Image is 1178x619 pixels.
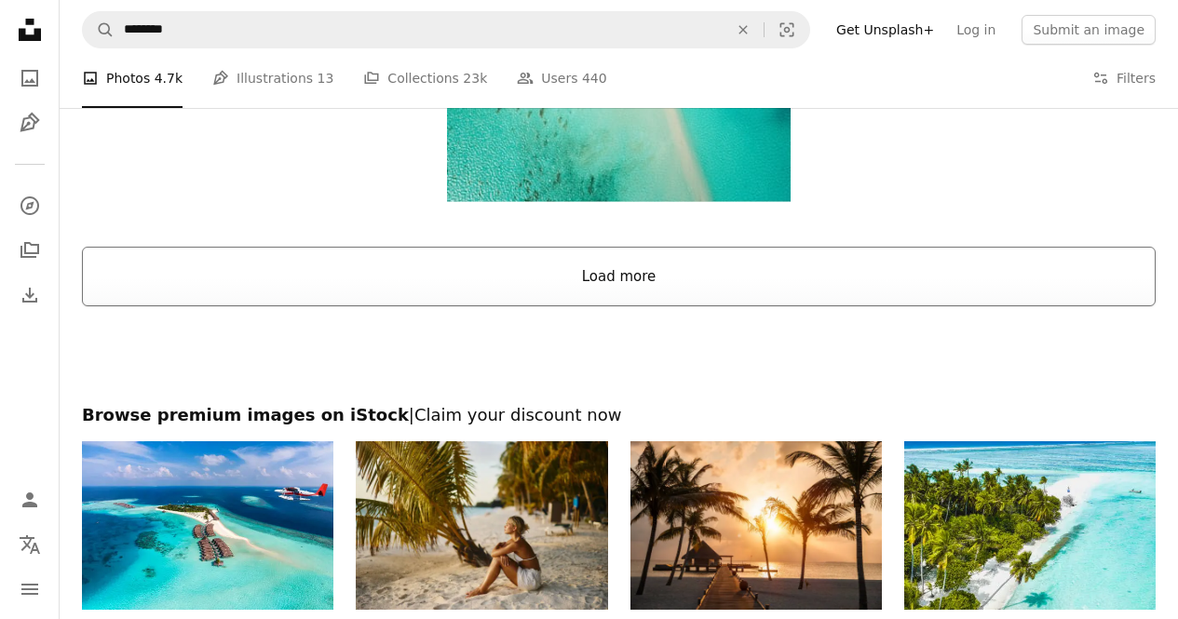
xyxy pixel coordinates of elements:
[11,526,48,563] button: Language
[945,15,1007,45] a: Log in
[825,15,945,45] a: Get Unsplash+
[409,405,622,424] span: | Claim your discount now
[82,441,333,609] img: Scenic View Of Sea Against Sky
[82,404,1156,426] h2: Browse premium images on iStock
[11,104,48,141] a: Illustrations
[83,12,115,47] button: Search Unsplash
[630,441,882,609] img: Maldives sunset at the beach with wood jetty and palm trees during golden hour evening
[582,68,607,88] span: 440
[82,247,1156,306] button: Load more
[1092,48,1156,108] button: Filters
[356,441,607,609] img: Young woman day dreaming during summer day on the beach.
[82,11,810,48] form: Find visuals sitewide
[11,481,48,518] a: Log in / Sign up
[11,60,48,97] a: Photos
[904,441,1156,609] img: Vacation vibe
[1022,15,1156,45] button: Submit an image
[11,232,48,269] a: Collections
[723,12,764,47] button: Clear
[212,48,333,108] a: Illustrations 13
[318,68,334,88] span: 13
[11,11,48,52] a: Home — Unsplash
[463,68,487,88] span: 23k
[517,48,606,108] a: Users 440
[11,187,48,224] a: Explore
[765,12,809,47] button: Visual search
[11,276,48,314] a: Download History
[363,48,487,108] a: Collections 23k
[11,571,48,608] button: Menu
